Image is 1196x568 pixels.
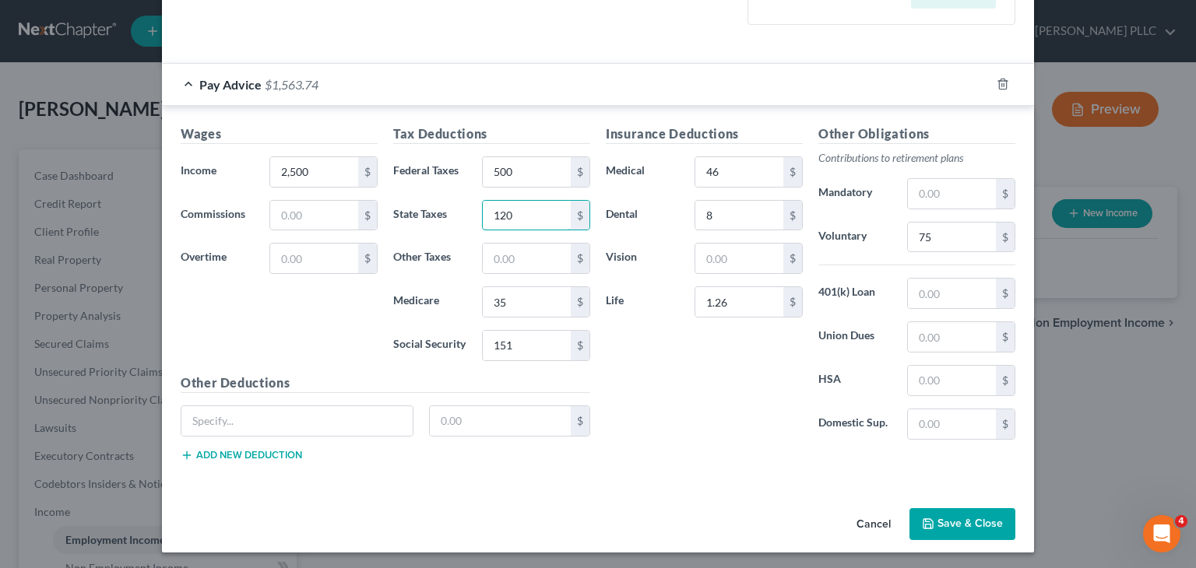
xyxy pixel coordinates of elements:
input: 0.00 [483,201,571,230]
label: Commissions [173,200,262,231]
div: $ [571,406,589,436]
div: $ [571,331,589,360]
button: Cancel [844,510,903,541]
input: 0.00 [908,279,996,308]
div: $ [996,279,1015,308]
input: 0.00 [483,244,571,273]
label: Medicare [385,286,474,317]
input: 0.00 [483,287,571,317]
input: 0.00 [908,179,996,209]
div: $ [571,287,589,317]
iframe: Intercom live chat [1143,515,1180,552]
input: 0.00 [908,322,996,352]
input: 0.00 [483,331,571,360]
h5: Other Obligations [818,124,1015,144]
label: Dental [598,200,687,231]
div: $ [358,201,377,230]
div: $ [996,223,1015,252]
label: Vision [598,243,687,274]
div: $ [996,322,1015,352]
div: $ [783,157,802,187]
input: 0.00 [908,366,996,395]
span: 4 [1175,515,1187,528]
input: 0.00 [695,287,783,317]
div: $ [358,244,377,273]
label: Domestic Sup. [811,408,899,440]
label: 401(k) Loan [811,278,899,309]
span: Pay Advice [199,77,262,92]
h5: Other Deductions [181,373,590,393]
input: 0.00 [695,201,783,230]
label: Union Dues [811,321,899,352]
h5: Wages [181,124,378,144]
h5: Insurance Deductions [606,124,803,144]
label: HSA [811,365,899,396]
label: Voluntary [811,222,899,253]
div: $ [783,201,802,230]
label: Life [598,286,687,317]
div: $ [996,179,1015,209]
div: $ [571,201,589,230]
input: Specify... [181,406,413,436]
button: Save & Close [909,508,1015,541]
label: Mandatory [811,178,899,209]
input: 0.00 [908,409,996,439]
input: 0.00 [270,201,358,230]
input: 0.00 [270,157,358,187]
input: 0.00 [908,223,996,252]
label: Social Security [385,330,474,361]
input: 0.00 [430,406,572,436]
input: 0.00 [695,244,783,273]
label: Overtime [173,243,262,274]
span: $1,563.74 [265,77,318,92]
div: $ [996,409,1015,439]
input: 0.00 [270,244,358,273]
div: $ [783,287,802,317]
div: $ [571,244,589,273]
label: Medical [598,156,687,188]
p: Contributions to retirement plans [818,150,1015,166]
div: $ [783,244,802,273]
label: Other Taxes [385,243,474,274]
div: $ [358,157,377,187]
input: 0.00 [483,157,571,187]
label: Federal Taxes [385,156,474,188]
h5: Tax Deductions [393,124,590,144]
div: $ [996,366,1015,395]
div: $ [571,157,589,187]
label: State Taxes [385,200,474,231]
span: Income [181,163,216,177]
input: 0.00 [695,157,783,187]
button: Add new deduction [181,449,302,461]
